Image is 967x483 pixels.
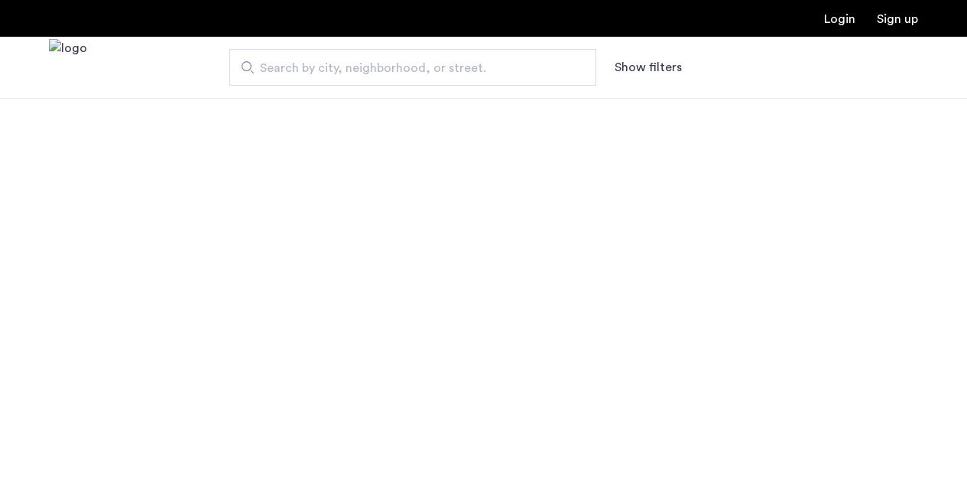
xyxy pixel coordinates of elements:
a: Registration [877,13,918,25]
a: Cazamio Logo [49,39,87,96]
button: Show or hide filters [615,58,682,77]
a: Login [824,13,855,25]
span: Search by city, neighborhood, or street. [260,59,553,77]
input: Apartment Search [229,49,596,86]
img: logo [49,39,87,96]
